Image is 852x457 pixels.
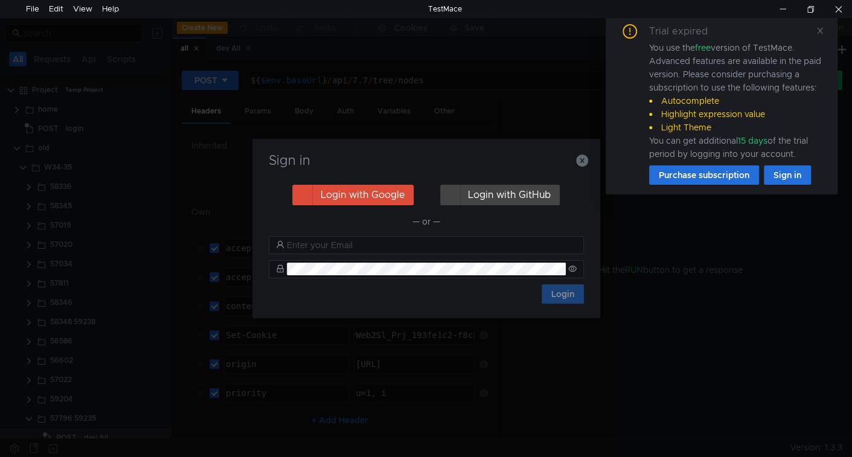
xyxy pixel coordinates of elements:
[649,165,759,185] button: Purchase subscription
[649,107,823,121] li: Highlight expression value
[649,94,823,107] li: Autocomplete
[267,153,586,168] h3: Sign in
[738,135,767,146] span: 15 days
[269,214,584,229] div: — or —
[764,165,811,185] button: Sign in
[649,121,823,134] li: Light Theme
[440,185,560,205] button: Login with GitHub
[292,185,414,205] button: Login with Google
[649,41,823,161] div: You use the version of TestMace. Advanced features are available in the paid version. Please cons...
[287,238,577,252] input: Enter your Email
[649,134,823,161] div: You can get additional of the trial period by logging into your account.
[649,24,722,39] div: Trial expired
[695,42,711,53] span: free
